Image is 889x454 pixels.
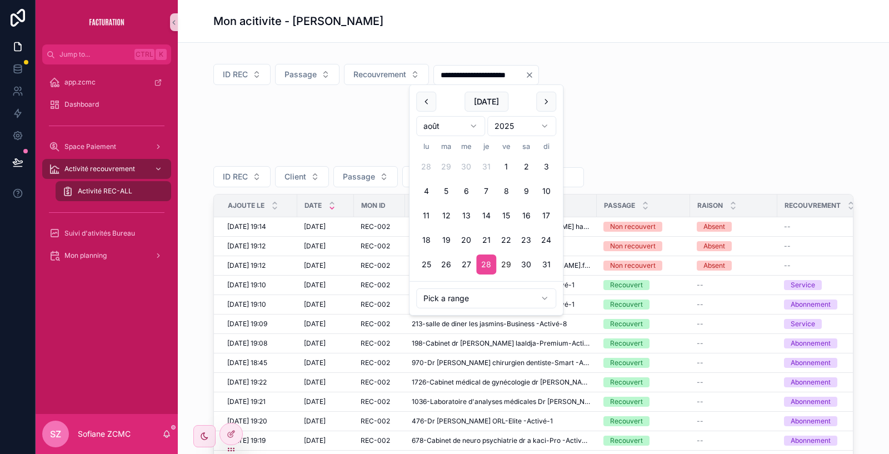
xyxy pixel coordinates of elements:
a: -- [697,281,771,290]
span: K [157,50,166,59]
span: [DATE] 19:10 [227,300,266,309]
a: Recouvert [603,436,683,446]
button: Select Button [344,64,429,85]
span: -- [697,358,703,367]
span: -- [784,242,791,251]
a: [DATE] 19:10 [227,300,291,309]
span: -- [697,300,703,309]
button: mardi 29 juillet 2025 [436,157,456,177]
span: Jump to... [59,50,130,59]
a: Non recouvert [603,261,683,271]
a: [DATE] 19:20 [227,417,291,426]
button: vendredi 22 août 2025 [496,230,516,250]
button: vendredi 8 août 2025 [496,181,516,201]
a: Abonnement [784,416,855,426]
div: Recouvert [610,280,643,290]
a: -- [697,378,771,387]
a: REC-002 [361,320,398,328]
span: Activité recouvrement [64,164,135,173]
a: Activité REC-ALL [56,181,171,201]
a: REC-002 [361,242,398,251]
button: Today, vendredi 29 août 2025 [496,255,516,275]
a: Recouvert [603,280,683,290]
a: REC-002 [361,436,398,445]
span: -- [697,378,703,387]
span: [DATE] 19:20 [227,417,267,426]
div: Abonnement [791,416,831,426]
span: Passage [604,201,635,210]
a: [DATE] [304,300,347,309]
button: mercredi 13 août 2025 [456,206,476,226]
div: Abonnement [791,397,831,407]
div: Recouvert [610,416,643,426]
a: Service [784,280,855,290]
div: Recouvert [610,338,643,348]
button: samedi 23 août 2025 [516,230,536,250]
a: Recouvert [603,358,683,368]
span: [DATE] [304,358,326,367]
span: [DATE] 19:22 [227,378,267,387]
a: Recouvert [603,416,683,426]
a: [DATE] [304,378,347,387]
button: mercredi 30 juillet 2025 [456,157,476,177]
button: dimanche 17 août 2025 [536,206,556,226]
button: vendredi 15 août 2025 [496,206,516,226]
span: Activité REC-ALL [78,187,132,196]
span: [DATE] [304,222,326,231]
a: [DATE] 19:21 [227,397,291,406]
div: Recouvert [610,319,643,329]
th: jeudi [476,141,496,152]
span: [DATE] 18:45 [227,358,267,367]
span: [DATE] 19:12 [227,242,266,251]
div: Recouvert [610,300,643,310]
div: Absent [703,261,725,271]
a: REC-002 [361,281,398,290]
span: REC-002 [361,320,390,328]
a: 970-Dr [PERSON_NAME] chirurgien dentiste-Smart -Activé-8 [412,358,590,367]
th: samedi [516,141,536,152]
div: Abonnement [791,358,831,368]
span: REC-002 [361,358,390,367]
span: Ctrl [134,49,154,60]
a: [DATE] 19:19 [227,436,291,445]
div: Recouvert [610,397,643,407]
a: [DATE] [304,417,347,426]
th: mercredi [456,141,476,152]
button: Clear [525,71,538,79]
span: [DATE] [304,417,326,426]
span: ID REC [223,171,248,182]
span: Dashboard [64,100,99,109]
div: Absent [703,222,725,232]
span: [DATE] 19:12 [227,261,266,270]
div: Abonnement [791,300,831,310]
a: REC-002 [361,300,398,309]
a: [DATE] 19:22 [227,378,291,387]
div: Service [791,319,815,329]
span: -- [697,397,703,406]
th: dimanche [536,141,556,152]
a: Recouvert [603,300,683,310]
a: REC-002 [361,261,398,270]
span: -- [784,222,791,231]
button: mercredi 20 août 2025 [456,230,476,250]
span: Passage [343,171,375,182]
div: Non recouvert [610,241,656,251]
span: [DATE] [304,281,326,290]
span: REC-002 [361,300,390,309]
a: Abonnement [784,377,855,387]
button: Select Button [275,64,339,85]
button: Select Button [275,166,329,187]
span: [DATE] [304,242,326,251]
a: [DATE] [304,242,347,251]
div: scrollable content [36,64,178,280]
h1: Mon acitivite - [PERSON_NAME] [213,13,383,29]
span: Space Paiement [64,142,116,151]
a: -- [697,320,771,328]
a: [DATE] 19:12 [227,261,291,270]
a: -- [697,339,771,348]
a: -- [697,397,771,406]
button: Select Button [213,64,271,85]
a: Non recouvert [603,241,683,251]
button: samedi 16 août 2025 [516,206,536,226]
button: lundi 11 août 2025 [416,206,436,226]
